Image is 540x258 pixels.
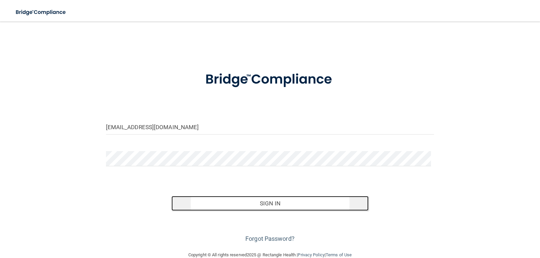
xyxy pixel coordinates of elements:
img: bridge_compliance_login_screen.278c3ca4.svg [191,62,349,97]
a: Terms of Use [326,252,352,257]
a: Forgot Password? [245,235,295,242]
img: bridge_compliance_login_screen.278c3ca4.svg [10,5,72,19]
a: Privacy Policy [298,252,324,257]
button: Sign In [171,196,369,211]
input: Email [106,119,434,135]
